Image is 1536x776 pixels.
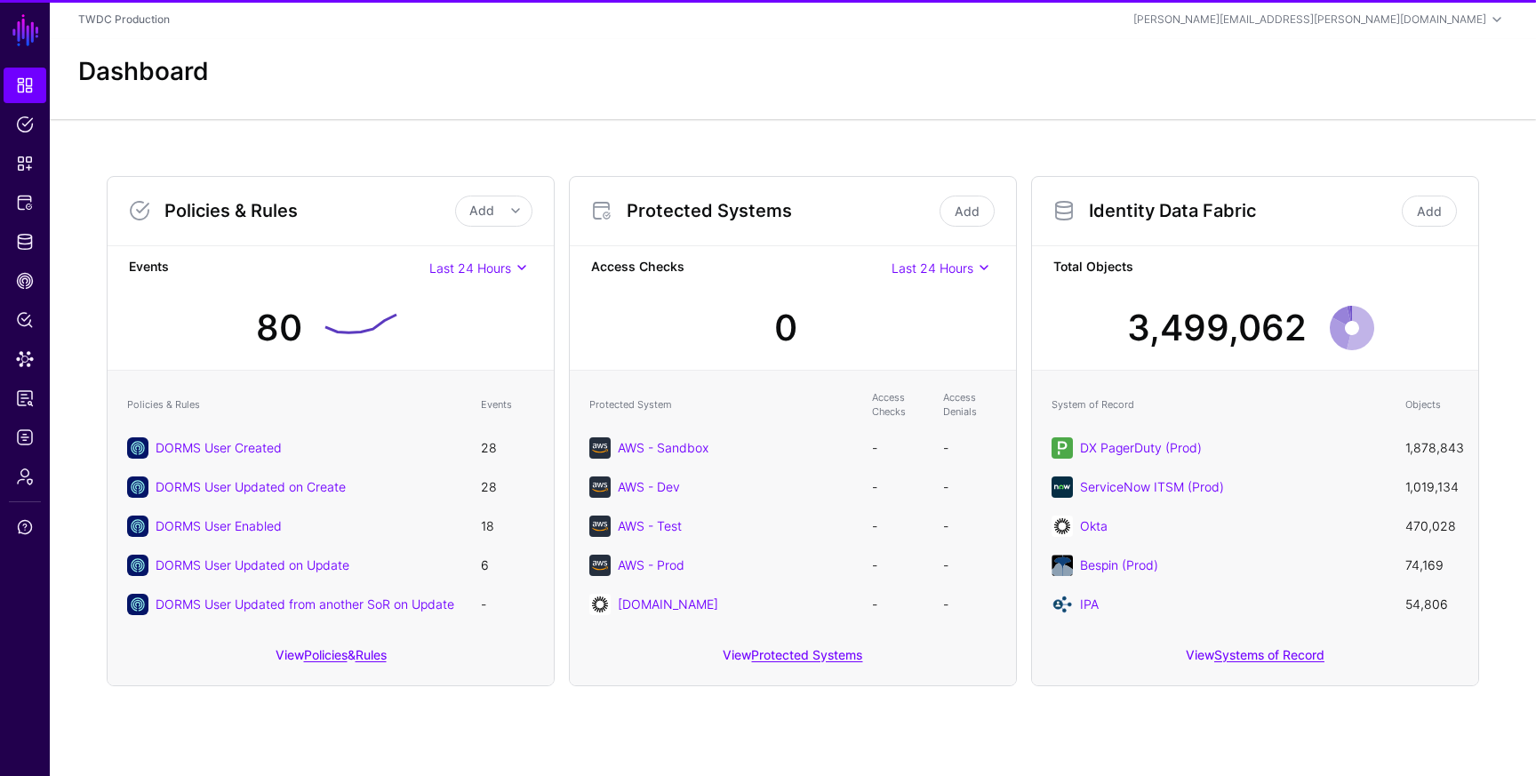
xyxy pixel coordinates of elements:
[934,546,1005,585] td: -
[1396,585,1468,624] td: 54,806
[863,546,934,585] td: -
[1052,476,1073,498] img: svg+xml;base64,PHN2ZyB3aWR0aD0iNjQiIGhlaWdodD0iNjQiIHZpZXdCb3g9IjAgMCA2NCA2NCIgZmlsbD0ibm9uZSIgeG...
[627,200,936,221] h3: Protected Systems
[1127,301,1307,355] div: 3,499,062
[1052,555,1073,576] img: svg+xml;base64,PHN2ZyB2ZXJzaW9uPSIxLjEiIGlkPSJMYXllcl8xIiB4bWxucz0iaHR0cDovL3d3dy53My5vcmcvMjAwMC...
[11,11,41,50] a: SGNL
[16,468,34,485] span: Admin
[774,301,797,355] div: 0
[934,381,1005,428] th: Access Denials
[863,585,934,624] td: -
[16,350,34,368] span: Data Lens
[4,146,46,181] a: Snippets
[940,196,995,227] a: Add
[863,468,934,507] td: -
[1052,594,1073,615] img: svg+xml;base64,PD94bWwgdmVyc2lvbj0iMS4wIiBlbmNvZGluZz0iVVRGLTgiIHN0YW5kYWxvbmU9Im5vIj8+CjwhLS0gQ3...
[934,428,1005,468] td: -
[16,518,34,536] span: Support
[4,380,46,416] a: Access Reporting
[589,555,611,576] img: svg+xml;base64,PHN2ZyB3aWR0aD0iNjQiIGhlaWdodD0iNjQiIHZpZXdCb3g9IjAgMCA2NCA2NCIgZmlsbD0ibm9uZSIgeG...
[156,440,282,455] a: DORMS User Created
[472,546,543,585] td: 6
[751,647,862,662] a: Protected Systems
[356,647,387,662] a: Rules
[580,381,863,428] th: Protected System
[589,476,611,498] img: svg+xml;base64,PHN2ZyB3aWR0aD0iNjQiIGhlaWdodD0iNjQiIHZpZXdCb3g9IjAgMCA2NCA2NCIgZmlsbD0ibm9uZSIgeG...
[4,185,46,220] a: Protected Systems
[934,507,1005,546] td: -
[156,479,346,494] a: DORMS User Updated on Create
[1052,516,1073,537] img: svg+xml;base64,PHN2ZyB3aWR0aD0iNjQiIGhlaWdodD0iNjQiIHZpZXdCb3g9IjAgMCA2NCA2NCIgZmlsbD0ibm9uZSIgeG...
[4,224,46,260] a: Identity Data Fabric
[1080,518,1108,533] a: Okta
[4,263,46,299] a: CAEP Hub
[618,440,708,455] a: AWS - Sandbox
[892,260,973,276] span: Last 24 Hours
[16,428,34,446] span: Logs
[934,468,1005,507] td: -
[16,155,34,172] span: Snippets
[1080,440,1202,455] a: DX PagerDuty (Prod)
[4,107,46,142] a: Policies
[16,389,34,407] span: Access Reporting
[4,420,46,455] a: Logs
[156,596,454,612] a: DORMS User Updated from another SoR on Update
[4,68,46,103] a: Dashboard
[156,518,282,533] a: DORMS User Enabled
[16,233,34,251] span: Identity Data Fabric
[472,468,543,507] td: 28
[1402,196,1457,227] a: Add
[4,459,46,494] a: Admin
[472,507,543,546] td: 18
[1214,647,1324,662] a: Systems of Record
[429,260,511,276] span: Last 24 Hours
[4,341,46,377] a: Data Lens
[1396,381,1468,428] th: Objects
[78,12,170,26] a: TWDC Production
[156,557,349,572] a: DORMS User Updated on Update
[472,381,543,428] th: Events
[16,194,34,212] span: Protected Systems
[589,516,611,537] img: svg+xml;base64,PHN2ZyB3aWR0aD0iNjQiIGhlaWdodD0iNjQiIHZpZXdCb3g9IjAgMCA2NCA2NCIgZmlsbD0ibm9uZSIgeG...
[1133,12,1486,28] div: [PERSON_NAME][EMAIL_ADDRESS][PERSON_NAME][DOMAIN_NAME]
[863,507,934,546] td: -
[570,635,1016,685] div: View
[618,557,684,572] a: AWS - Prod
[589,437,611,459] img: svg+xml;base64,PHN2ZyB3aWR0aD0iNjQiIGhlaWdodD0iNjQiIHZpZXdCb3g9IjAgMCA2NCA2NCIgZmlsbD0ibm9uZSIgeG...
[16,272,34,290] span: CAEP Hub
[863,428,934,468] td: -
[1396,428,1468,468] td: 1,878,843
[108,635,554,685] div: View &
[78,57,209,87] h2: Dashboard
[118,381,472,428] th: Policies & Rules
[469,203,494,218] span: Add
[1032,635,1478,685] div: View
[256,301,302,355] div: 80
[1396,546,1468,585] td: 74,169
[863,381,934,428] th: Access Checks
[591,257,892,279] strong: Access Checks
[16,76,34,94] span: Dashboard
[16,311,34,329] span: Policy Lens
[164,200,455,221] h3: Policies & Rules
[1080,596,1099,612] a: IPA
[472,585,543,624] td: -
[589,594,611,615] img: svg+xml;base64,PHN2ZyB3aWR0aD0iNjQiIGhlaWdodD0iNjQiIHZpZXdCb3g9IjAgMCA2NCA2NCIgZmlsbD0ibm9uZSIgeG...
[618,518,682,533] a: AWS - Test
[1089,200,1398,221] h3: Identity Data Fabric
[1396,507,1468,546] td: 470,028
[16,116,34,133] span: Policies
[618,479,680,494] a: AWS - Dev
[1052,437,1073,459] img: svg+xml;base64,PHN2ZyB3aWR0aD0iNjQiIGhlaWdodD0iNjQiIHZpZXdCb3g9IjAgMCA2NCA2NCIgZmlsbD0ibm9uZSIgeG...
[129,257,429,279] strong: Events
[934,585,1005,624] td: -
[1396,468,1468,507] td: 1,019,134
[472,428,543,468] td: 28
[1080,479,1224,494] a: ServiceNow ITSM (Prod)
[1080,557,1158,572] a: Bespin (Prod)
[1053,257,1457,279] strong: Total Objects
[4,302,46,338] a: Policy Lens
[1043,381,1396,428] th: System of Record
[618,596,718,612] a: [DOMAIN_NAME]
[304,647,348,662] a: Policies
